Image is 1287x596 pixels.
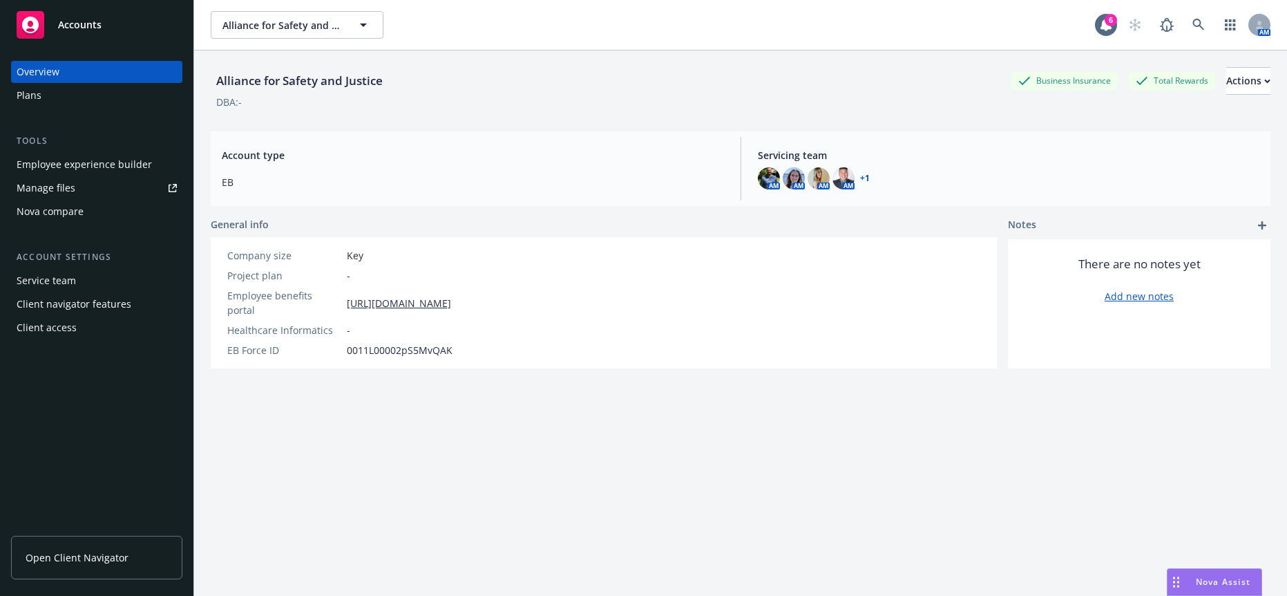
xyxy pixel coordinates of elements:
[227,323,341,337] div: Healthcare Informatics
[1196,576,1250,588] span: Nova Assist
[17,84,41,106] div: Plans
[1078,256,1201,272] span: There are no notes yet
[347,248,363,263] span: Key
[227,343,341,357] div: EB Force ID
[222,175,724,189] span: EB
[17,61,59,83] div: Overview
[1011,72,1118,89] div: Business Insurance
[211,217,269,232] span: General info
[17,177,75,199] div: Manage files
[1008,217,1036,234] span: Notes
[11,134,182,148] div: Tools
[222,148,724,162] span: Account type
[1105,289,1174,304] a: Add new notes
[11,250,182,264] div: Account settings
[1167,569,1185,595] div: Drag to move
[216,95,242,109] div: DBA: -
[1226,68,1270,94] div: Actions
[1167,568,1262,596] button: Nova Assist
[1185,11,1212,39] a: Search
[11,61,182,83] a: Overview
[26,550,128,565] span: Open Client Navigator
[227,288,341,317] div: Employee benefits portal
[11,201,182,223] a: Nova compare
[1105,14,1117,26] div: 6
[783,167,805,189] img: photo
[1254,217,1270,234] a: add
[11,317,182,339] a: Client access
[211,11,383,39] button: Alliance for Safety and Justice
[11,84,182,106] a: Plans
[222,18,342,32] span: Alliance for Safety and Justice
[860,174,870,183] a: +1
[227,248,341,263] div: Company size
[808,167,830,189] img: photo
[17,153,152,176] div: Employee experience builder
[17,201,84,223] div: Nova compare
[1153,11,1181,39] a: Report a Bug
[11,177,182,199] a: Manage files
[11,293,182,315] a: Client navigator features
[1217,11,1244,39] a: Switch app
[347,323,350,337] span: -
[758,167,780,189] img: photo
[17,270,76,292] div: Service team
[758,148,1260,162] span: Servicing team
[347,343,452,357] span: 0011L00002pS5MvQAK
[17,317,77,339] div: Client access
[11,270,182,292] a: Service team
[832,167,855,189] img: photo
[1129,72,1215,89] div: Total Rewards
[1226,67,1270,95] button: Actions
[347,296,451,310] a: [URL][DOMAIN_NAME]
[11,6,182,44] a: Accounts
[17,293,131,315] div: Client navigator features
[11,153,182,176] a: Employee experience builder
[347,268,350,283] span: -
[211,72,388,90] div: Alliance for Safety and Justice
[58,19,102,30] span: Accounts
[227,268,341,283] div: Project plan
[1121,11,1149,39] a: Start snowing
